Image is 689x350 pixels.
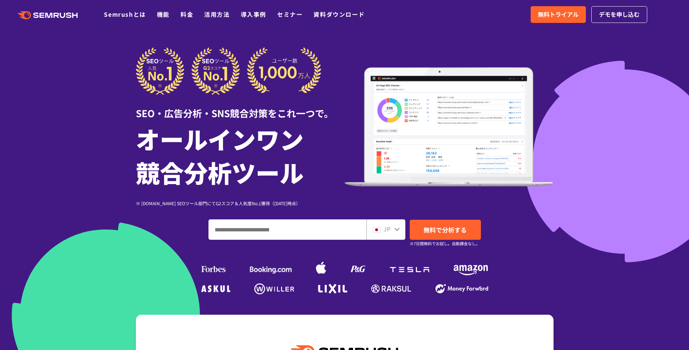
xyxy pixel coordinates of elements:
[181,10,193,19] a: 料金
[209,220,366,239] input: ドメイン、キーワードまたはURLを入力してください
[538,10,579,19] span: 無料トライアル
[313,10,365,19] a: 資料ダウンロード
[157,10,170,19] a: 機能
[531,6,586,23] a: 無料トライアル
[104,10,146,19] a: Semrushとは
[591,6,647,23] a: デモを申し込む
[599,10,640,19] span: デモを申し込む
[410,240,480,247] small: ※7日間無料でお試し。自動課金なし。
[423,225,467,234] span: 無料で分析する
[204,10,230,19] a: 活用方法
[277,10,303,19] a: セミナー
[384,224,390,233] span: JP
[410,220,481,240] a: 無料で分析する
[241,10,266,19] a: 導入事例
[136,200,345,207] div: ※ [DOMAIN_NAME] SEOツール部門にてG2スコア＆人気度No.1獲得（[DATE]時点）
[136,122,345,189] h1: オールインワン 競合分析ツール
[136,95,345,120] div: SEO・広告分析・SNS競合対策をこれ一つで。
